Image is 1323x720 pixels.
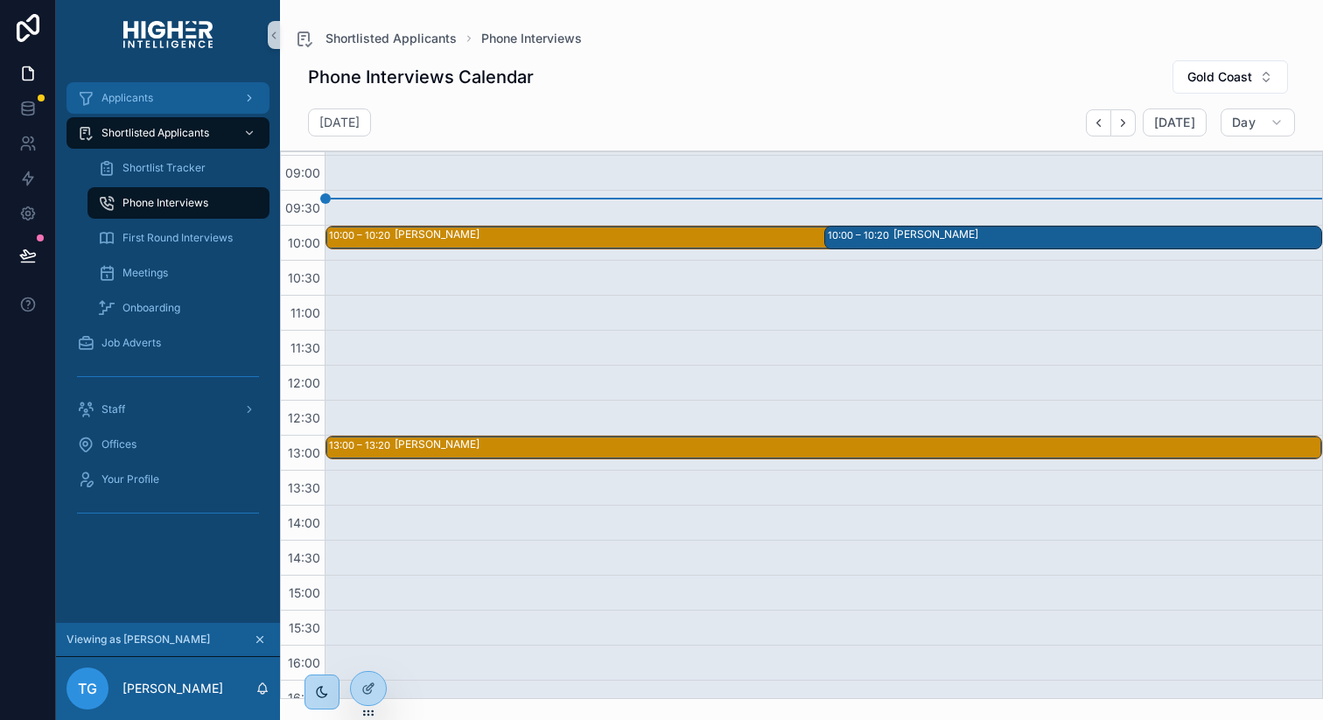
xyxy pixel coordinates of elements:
[281,200,325,215] span: 09:30
[825,227,1322,248] div: 10:00 – 10:20[PERSON_NAME]
[122,301,180,315] span: Onboarding
[101,91,153,105] span: Applicants
[283,235,325,250] span: 10:00
[66,633,210,647] span: Viewing as [PERSON_NAME]
[329,437,395,454] div: 13:00 – 13:20
[284,585,325,600] span: 15:00
[283,410,325,425] span: 12:30
[283,690,325,705] span: 16:30
[56,70,280,549] div: scrollable content
[283,515,325,530] span: 14:00
[1172,60,1288,94] button: Select Button
[101,126,209,140] span: Shortlisted Applicants
[101,437,136,451] span: Offices
[87,292,269,324] a: Onboarding
[66,464,269,495] a: Your Profile
[87,222,269,254] a: First Round Interviews
[481,30,582,47] a: Phone Interviews
[319,114,360,131] h2: [DATE]
[78,678,97,699] span: TG
[294,28,457,49] a: Shortlisted Applicants
[1232,115,1256,130] span: Day
[326,437,1321,458] div: 13:00 – 13:20[PERSON_NAME]
[1143,108,1207,136] button: [DATE]
[1154,115,1195,130] span: [DATE]
[308,65,534,89] h1: Phone Interviews Calendar
[329,227,395,244] div: 10:00 – 10:20
[101,402,125,416] span: Staff
[122,231,233,245] span: First Round Interviews
[395,227,479,241] div: [PERSON_NAME]
[87,152,269,184] a: Shortlist Tracker
[283,550,325,565] span: 14:30
[66,327,269,359] a: Job Adverts
[283,375,325,390] span: 12:00
[122,196,208,210] span: Phone Interviews
[66,394,269,425] a: Staff
[325,30,457,47] span: Shortlisted Applicants
[1086,109,1111,136] button: Back
[281,165,325,180] span: 09:00
[66,117,269,149] a: Shortlisted Applicants
[87,187,269,219] a: Phone Interviews
[66,82,269,114] a: Applicants
[828,227,893,244] div: 10:00 – 10:20
[286,305,325,320] span: 11:00
[395,437,479,451] div: [PERSON_NAME]
[1187,68,1252,86] span: Gold Coast
[123,21,213,49] img: App logo
[283,655,325,670] span: 16:00
[1111,109,1136,136] button: Next
[87,257,269,289] a: Meetings
[893,227,978,241] div: [PERSON_NAME]
[286,340,325,355] span: 11:30
[283,270,325,285] span: 10:30
[101,336,161,350] span: Job Adverts
[122,161,206,175] span: Shortlist Tracker
[122,266,168,280] span: Meetings
[101,472,159,486] span: Your Profile
[122,680,223,697] p: [PERSON_NAME]
[284,620,325,635] span: 15:30
[66,429,269,460] a: Offices
[283,445,325,460] span: 13:00
[326,227,1172,248] div: 10:00 – 10:20[PERSON_NAME]
[1221,108,1295,136] button: Day
[283,480,325,495] span: 13:30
